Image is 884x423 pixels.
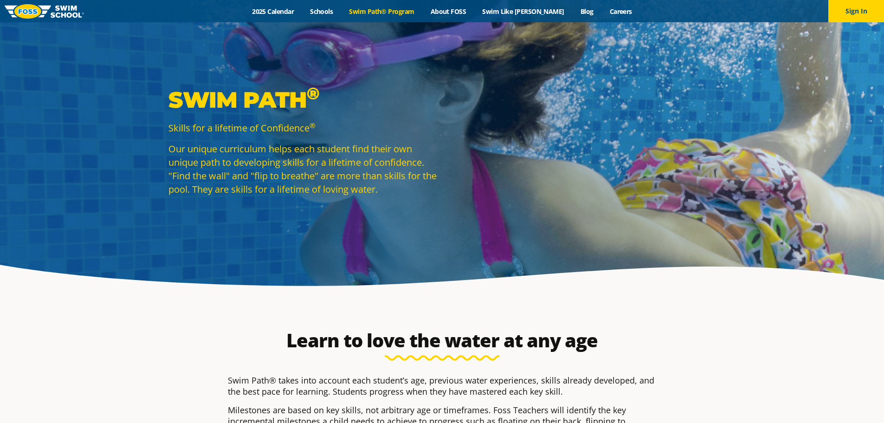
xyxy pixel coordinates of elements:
[228,375,657,397] p: Swim Path® takes into account each student’s age, previous water experiences, skills already deve...
[474,7,573,16] a: Swim Like [PERSON_NAME]
[244,7,302,16] a: 2025 Calendar
[302,7,341,16] a: Schools
[422,7,474,16] a: About FOSS
[601,7,640,16] a: Careers
[572,7,601,16] a: Blog
[310,121,315,130] sup: ®
[168,86,438,114] p: Swim Path
[341,7,422,16] a: Swim Path® Program
[168,121,438,135] p: Skills for a lifetime of Confidence
[5,4,84,19] img: FOSS Swim School Logo
[307,83,319,104] sup: ®
[223,329,661,351] h2: Learn to love the water at any age
[168,142,438,196] p: Our unique curriculum helps each student find their own unique path to developing skills for a li...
